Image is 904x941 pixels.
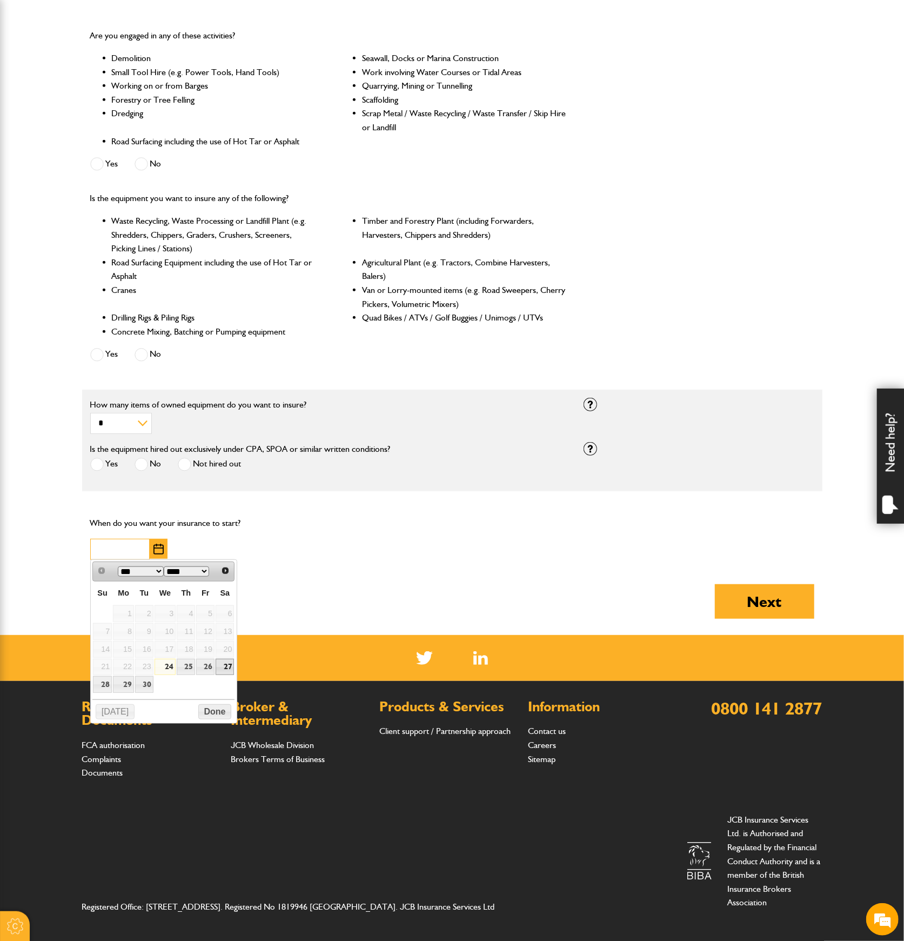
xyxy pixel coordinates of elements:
span: Next [221,566,230,575]
li: Forestry or Tree Felling [112,93,317,107]
h2: Information [528,700,666,714]
span: Monday [118,589,129,597]
li: Timber and Forestry Plant (including Forwarders, Harvesters, Chippers and Shredders) [362,214,567,256]
img: Choose date [153,544,164,555]
div: Chat with us now [56,61,182,75]
span: Tuesday [140,589,149,597]
address: Registered Office: [STREET_ADDRESS]. Registered No 1819946 [GEOGRAPHIC_DATA]. JCB Insurance Servi... [82,900,518,914]
li: Quarrying, Mining or Tunnelling [362,79,567,93]
li: Concrete Mixing, Batching or Pumping equipment [112,325,317,339]
h2: Products & Services [379,700,517,714]
img: Linked In [473,651,488,665]
label: Yes [90,348,118,362]
li: Waste Recycling, Waste Processing or Landfill Plant (e.g. Shredders, Chippers, Graders, Crushers,... [112,214,317,256]
button: Next [715,584,814,619]
label: No [135,348,162,362]
span: Sunday [97,589,107,597]
li: Seawall, Docks or Marina Construction [362,51,567,65]
input: Enter your phone number [14,164,197,188]
p: Is the equipment you want to insure any of the following? [90,191,567,205]
label: Not hired out [178,458,242,471]
a: 25 [177,659,195,676]
button: Done [198,704,231,719]
h2: Regulations & Documents [82,700,220,728]
p: JCB Insurance Services Ltd. is Authorised and Regulated by the Financial Conduct Authority and is... [728,813,822,910]
label: Is the equipment hired out exclusively under CPA, SPOA or similar written conditions? [90,445,391,453]
li: Drilling Rigs & Piling Rigs [112,311,317,325]
div: Minimize live chat window [177,5,203,31]
a: LinkedIn [473,651,488,665]
img: Twitter [416,651,433,665]
a: Next [218,563,233,579]
a: Complaints [82,754,122,764]
label: Yes [90,458,118,471]
li: Quad Bikes / ATVs / Golf Buggies / Unimogs / UTVs [362,311,567,325]
li: Road Surfacing Equipment including the use of Hot Tar or Asphalt [112,256,317,283]
a: 27 [216,659,234,676]
input: Enter your email address [14,132,197,156]
a: Sitemap [528,754,555,764]
li: Van or Lorry-mounted items (e.g. Road Sweepers, Cherry Pickers, Volumetric Mixers) [362,283,567,311]
a: 30 [135,676,153,693]
a: JCB Wholesale Division [231,740,314,750]
a: 26 [196,659,215,676]
a: Documents [82,768,123,778]
a: FCA authorisation [82,740,145,750]
label: How many items of owned equipment do you want to insure? [90,401,567,409]
li: Small Tool Hire (e.g. Power Tools, Hand Tools) [112,65,317,79]
span: Friday [202,589,209,597]
label: Yes [90,157,118,171]
button: [DATE] [96,704,135,719]
em: Start Chat [147,333,196,348]
a: Contact us [528,726,566,736]
a: 29 [113,676,134,693]
li: Cranes [112,283,317,311]
p: When do you want your insurance to start? [90,516,321,530]
span: Thursday [181,589,191,597]
p: Are you engaged in any of these activities? [90,29,567,43]
a: Brokers Terms of Business [231,754,325,764]
a: 0800 141 2877 [712,698,822,719]
li: Demolition [112,51,317,65]
a: 24 [155,659,176,676]
li: Working on or from Barges [112,79,317,93]
a: Careers [528,740,556,750]
li: Scaffolding [362,93,567,107]
a: Client support / Partnership approach [379,726,511,736]
input: Enter your last name [14,100,197,124]
div: Need help? [877,389,904,524]
label: No [135,157,162,171]
span: Saturday [220,589,230,597]
li: Dredging [112,106,317,134]
li: Scrap Metal / Waste Recycling / Waste Transfer / Skip Hire or Landfill [362,106,567,134]
img: d_20077148190_company_1631870298795_20077148190 [18,60,45,75]
li: Work involving Water Courses or Tidal Areas [362,65,567,79]
label: No [135,458,162,471]
textarea: Type your message and hit 'Enter' [14,196,197,323]
h2: Broker & Intermediary [231,700,369,728]
a: 28 [93,676,112,693]
li: Road Surfacing including the use of Hot Tar or Asphalt [112,135,317,149]
li: Agricultural Plant (e.g. Tractors, Combine Harvesters, Balers) [362,256,567,283]
span: Wednesday [159,589,171,597]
